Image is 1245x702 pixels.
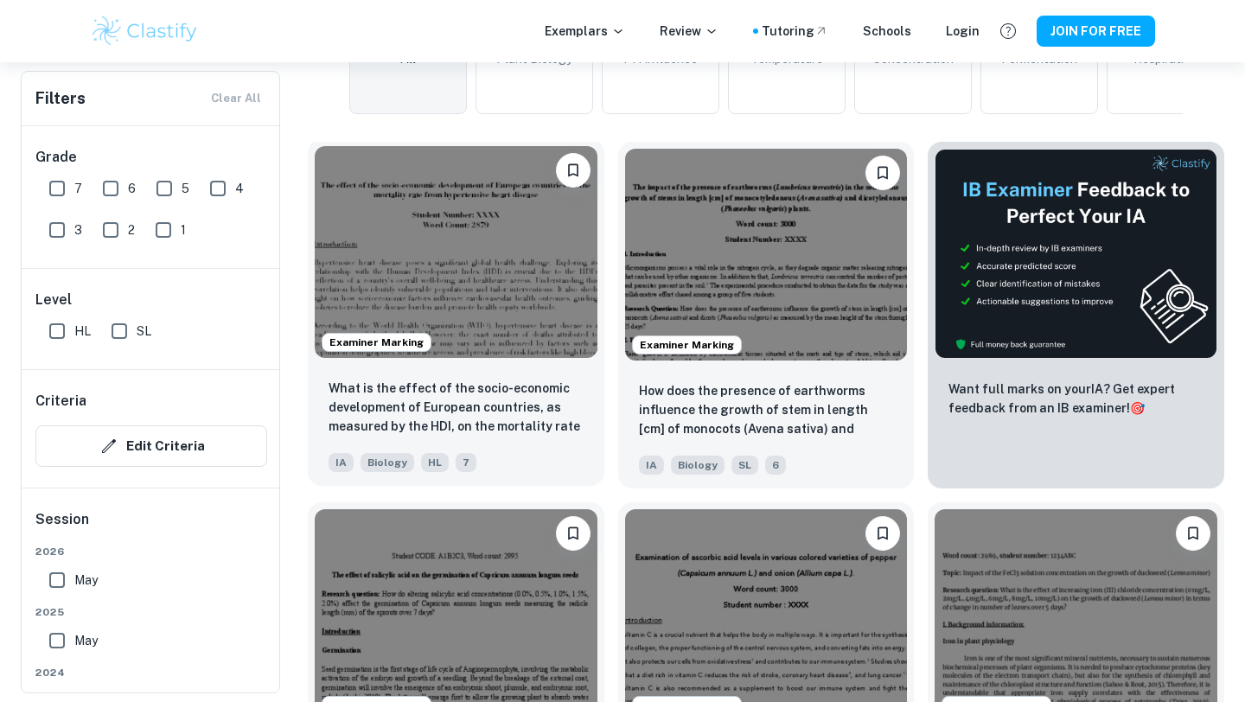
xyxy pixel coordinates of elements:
span: 6 [765,456,786,475]
span: SL [731,456,758,475]
span: SL [137,322,151,341]
span: IA [639,456,664,475]
img: Biology IA example thumbnail: What is the effect of the socio-economic [315,146,597,358]
button: Help and Feedback [993,16,1023,46]
a: Examiner MarkingPlease log in to bookmark exemplarsHow does the presence of earthworms influence ... [618,142,915,488]
span: 7 [74,179,82,198]
span: 🎯 [1130,401,1145,415]
span: May [74,571,98,590]
button: Edit Criteria [35,425,267,467]
span: 4 [235,179,244,198]
span: 1 [181,220,186,239]
span: Examiner Marking [322,335,431,350]
span: 6 [128,179,136,198]
a: ThumbnailWant full marks on yourIA? Get expert feedback from an IB examiner! [928,142,1224,488]
span: Examiner Marking [633,337,741,353]
h6: Filters [35,86,86,111]
h6: Level [35,290,267,310]
a: Schools [863,22,911,41]
h6: Session [35,509,267,544]
span: 2026 [35,544,267,559]
span: IA [329,453,354,472]
span: 5 [182,179,189,198]
p: Exemplars [545,22,625,41]
span: Biology [361,453,414,472]
button: Please log in to bookmark exemplars [865,156,900,190]
span: HL [74,322,91,341]
p: What is the effect of the socio-economic development of European countries, as measured by the HD... [329,379,584,437]
button: JOIN FOR FREE [1037,16,1155,47]
p: Review [660,22,718,41]
h6: Criteria [35,391,86,412]
span: HL [421,453,449,472]
img: Biology IA example thumbnail: How does the presence of earthworms infl [625,149,908,361]
span: Biology [671,456,725,475]
p: How does the presence of earthworms influence the growth of stem in length [cm] of monocots (Aven... [639,381,894,440]
a: Examiner MarkingPlease log in to bookmark exemplarsWhat is the effect of the socio-economic devel... [308,142,604,488]
span: 2024 [35,665,267,680]
span: 7 [456,453,476,472]
span: 2 [128,220,135,239]
img: Clastify logo [90,14,200,48]
a: Tutoring [762,22,828,41]
button: Please log in to bookmark exemplars [1176,516,1210,551]
button: Please log in to bookmark exemplars [556,516,591,551]
h6: Grade [35,147,267,168]
button: Please log in to bookmark exemplars [865,516,900,551]
p: Want full marks on your IA ? Get expert feedback from an IB examiner! [948,380,1203,418]
a: Login [946,22,980,41]
img: Thumbnail [935,149,1217,359]
span: May [74,631,98,650]
span: 3 [74,220,82,239]
span: 2025 [35,604,267,620]
button: Please log in to bookmark exemplars [556,153,591,188]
